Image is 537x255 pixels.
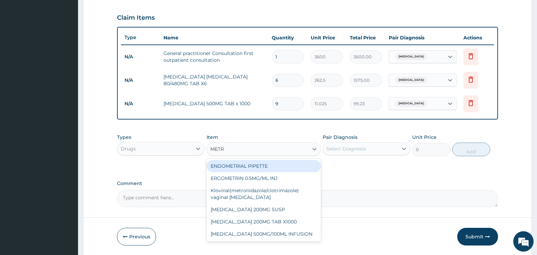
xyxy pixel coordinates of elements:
[117,228,156,245] button: Previous
[412,134,437,141] label: Unit Price
[452,143,490,156] button: Add
[268,31,307,44] th: Quantity
[385,31,460,44] th: Pair Diagnosis
[326,145,366,152] div: Select Diagnosis
[207,134,218,141] label: Item
[117,181,498,186] label: Comment
[323,134,358,141] label: Pair Diagnosis
[207,160,321,172] div: ENDOMETRIAL PIPETTE
[207,216,321,228] div: [MEDICAL_DATA] 200MG TAB X1000
[460,31,494,44] th: Actions
[207,172,321,184] div: ERGOMETRIN 0.5MG/ML INJ
[117,134,131,140] label: Types
[121,97,160,110] td: N/A
[160,70,268,90] td: [MEDICAL_DATA] [MEDICAL_DATA] 80/480MG TAB X6
[35,38,114,47] div: Chat with us now
[160,97,268,110] td: [MEDICAL_DATA] 500MG TAB x 1000
[121,31,160,44] th: Type
[395,77,427,84] span: [MEDICAL_DATA]
[207,228,321,240] div: [MEDICAL_DATA] 500MG/100ML INFUSION
[39,86,94,154] span: We're online!
[307,31,346,44] th: Unit Price
[3,185,129,209] textarea: Type your message and hit 'Enter'
[121,145,136,152] div: Drugs
[160,47,268,67] td: General practitioner Consultation first outpatient consultation
[207,184,321,203] div: Klovinal(metronidazole/clotrimazole) vaginal [MEDICAL_DATA]
[207,203,321,216] div: [MEDICAL_DATA] 200MG SUSP
[13,34,27,51] img: d_794563401_company_1708531726252_794563401
[121,51,160,63] td: N/A
[457,228,498,245] button: Submit
[395,53,427,60] span: [MEDICAL_DATA]
[395,100,427,107] span: [MEDICAL_DATA]
[346,31,385,44] th: Total Price
[160,31,268,44] th: Name
[111,3,128,20] div: Minimize live chat window
[121,74,160,87] td: N/A
[117,14,155,22] h3: Claim Items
